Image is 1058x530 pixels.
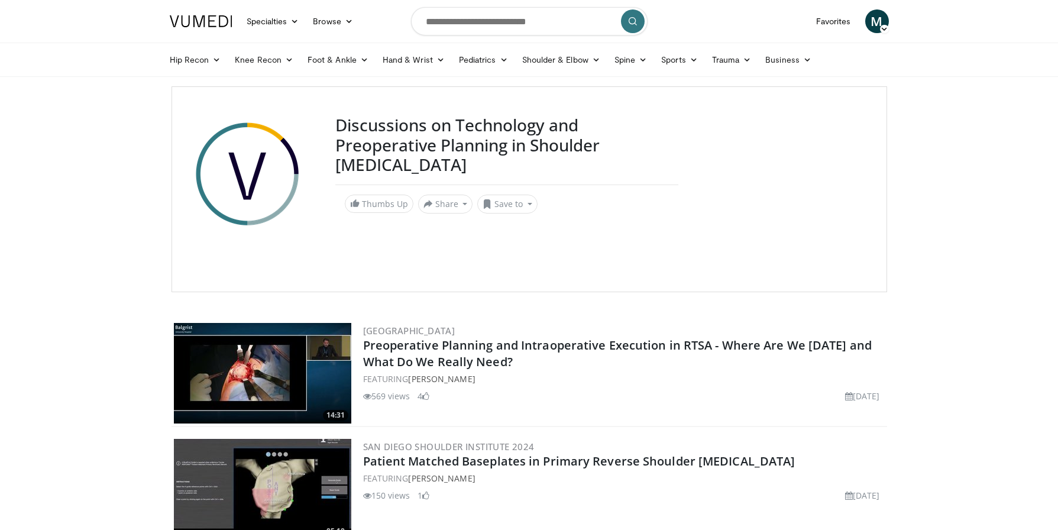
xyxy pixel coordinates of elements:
a: 14:31 [174,323,351,424]
a: Spine [607,48,654,72]
a: M [865,9,889,33]
li: 1 [418,489,429,502]
a: Foot & Ankle [300,48,376,72]
a: [PERSON_NAME] [408,373,475,384]
a: [PERSON_NAME] [408,473,475,484]
a: Hip Recon [163,48,228,72]
a: Trauma [705,48,759,72]
a: Thumbs Up [345,195,413,213]
h3: Discussions on Technology and Preoperative Planning in Shoulder [MEDICAL_DATA] [335,115,678,175]
a: Pediatrics [452,48,515,72]
a: San Diego Shoulder Institute 2024 [363,441,535,453]
li: [DATE] [845,489,880,502]
img: 86025205-3817-4fe5-945c-60549ee01231.300x170_q85_crop-smart_upscale.jpg [174,323,351,424]
li: 4 [418,390,429,402]
a: Shoulder & Elbow [515,48,607,72]
li: 569 views [363,390,410,402]
input: Search topics, interventions [411,7,648,35]
a: Sports [654,48,705,72]
a: Preoperative Planning and Intraoperative Execution in RTSA - Where Are We [DATE] and What Do We R... [363,337,872,370]
a: Hand & Wrist [376,48,452,72]
button: Share [418,195,473,214]
a: Knee Recon [228,48,300,72]
button: Save to [477,195,538,214]
li: 150 views [363,489,410,502]
span: 14:31 [323,410,348,421]
div: FEATURING [363,472,885,484]
iframe: Advertisement [693,115,870,263]
a: Specialties [240,9,306,33]
a: [GEOGRAPHIC_DATA] [363,325,455,337]
a: Favorites [809,9,858,33]
img: VuMedi Logo [170,15,232,27]
a: Browse [306,9,360,33]
a: Business [758,48,818,72]
a: Patient Matched Baseplates in Primary Reverse Shoulder [MEDICAL_DATA] [363,453,795,469]
div: FEATURING [363,373,885,385]
li: [DATE] [845,390,880,402]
